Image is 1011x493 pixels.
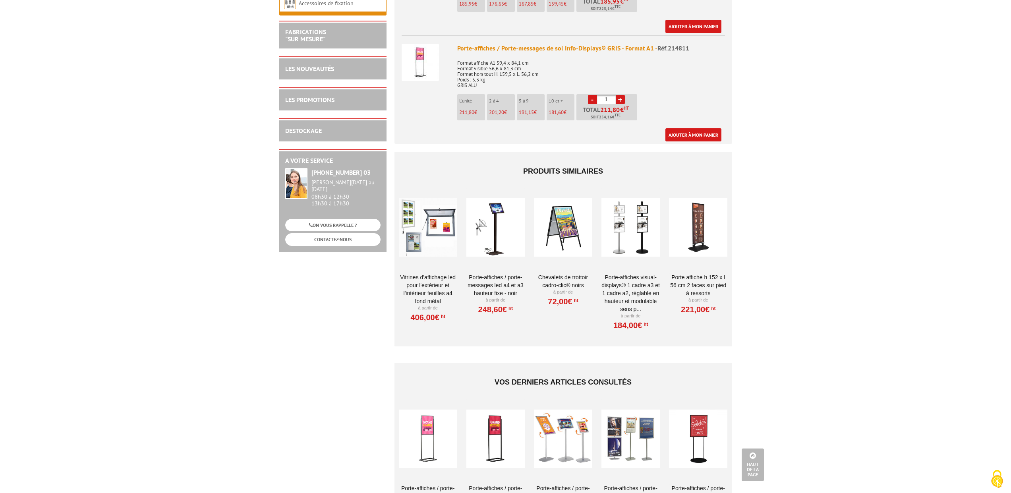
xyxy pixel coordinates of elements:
a: 221,00€HT [681,307,715,312]
a: Porte-affiches / Porte-messages LED A4 et A3 hauteur fixe - Noir [466,273,525,297]
p: 5 à 9 [519,98,545,104]
a: 248,60€HT [478,307,513,312]
span: Soit € [591,6,621,12]
p: L'unité [459,98,485,104]
span: 159,45 [549,0,564,7]
strong: [PHONE_NUMBER] 03 [311,168,371,176]
a: + [616,95,625,104]
a: FABRICATIONS"Sur Mesure" [285,28,326,43]
a: 72,00€HT [548,299,578,304]
span: Réf.214811 [657,44,689,52]
span: Produits similaires [523,167,603,175]
span: Soit € [591,114,621,120]
p: Format affiche A1 59,4 x 84,1 cm Format visible 56,6 x 81,3 cm Format hors tout H. 159,5 x L. 56,... [457,55,725,88]
p: € [549,110,574,115]
p: € [489,110,515,115]
p: À partir de [534,289,592,296]
a: Chevalets de trottoir Cadro-Clic® Noirs [534,273,592,289]
div: 08h30 à 12h30 13h30 à 17h30 [311,179,381,207]
p: € [519,110,545,115]
sup: HT [507,305,513,311]
a: 406,00€HT [410,315,445,320]
a: - [588,95,597,104]
p: 10 et + [549,98,574,104]
span: 254,16 [599,114,612,120]
img: widget-service.jpg [285,168,307,199]
sup: HT [642,321,648,327]
span: 191,15 [519,109,534,116]
a: CONTACTEZ-NOUS [285,233,381,246]
span: 181,60 [549,109,564,116]
img: Porte-affiches / Porte-messages de sol Info-Displays® GRIS - Format A1 [402,44,439,81]
span: 185,95 [459,0,474,7]
a: DESTOCKAGE [285,127,322,135]
p: € [459,1,485,7]
p: 2 à 4 [489,98,515,104]
p: À partir de [669,297,727,304]
p: € [519,1,545,7]
span: 167,85 [519,0,534,7]
a: Haut de la page [742,449,764,481]
button: Cookies (fenêtre modale) [983,466,1011,493]
sup: HT [624,105,629,111]
a: 184,00€HT [613,323,648,328]
span: 223,14 [599,6,612,12]
span: 201,20 [489,109,504,116]
span: 211,80 [600,106,620,113]
h2: A votre service [285,157,381,164]
a: Ajouter à mon panier [665,128,721,141]
div: Porte-affiches / Porte-messages de sol Info-Displays® GRIS - Format A1 - [457,44,725,53]
sup: HT [709,305,715,311]
sup: TTC [615,113,621,117]
div: [PERSON_NAME][DATE] au [DATE] [311,179,381,193]
img: Cookies (fenêtre modale) [987,469,1007,489]
sup: HT [572,298,578,303]
span: 176,65 [489,0,504,7]
p: À partir de [601,313,660,319]
a: Ajouter à mon panier [665,20,721,33]
p: € [459,110,485,115]
p: À partir de [466,297,525,304]
span: 211,80 [459,109,474,116]
span: Vos derniers articles consultés [495,378,632,386]
a: LES PROMOTIONS [285,96,334,104]
a: LES NOUVEAUTÉS [285,65,334,73]
a: Porte Affiche H 152 x L 56 cm 2 faces sur pied à ressorts [669,273,727,297]
sup: TTC [615,4,621,9]
a: Porte-affiches Visual-Displays® 1 cadre A3 et 1 cadre A2, réglable en hauteur et modulable sens p... [601,273,660,313]
p: € [549,1,574,7]
a: Vitrines d'affichage LED pour l'extérieur et l'intérieur feuilles A4 fond métal [399,273,457,305]
p: Total [578,106,637,120]
sup: HT [439,313,445,319]
p: À partir de [399,305,457,311]
a: ON VOUS RAPPELLE ? [285,219,381,231]
span: € [620,106,624,113]
p: € [489,1,515,7]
